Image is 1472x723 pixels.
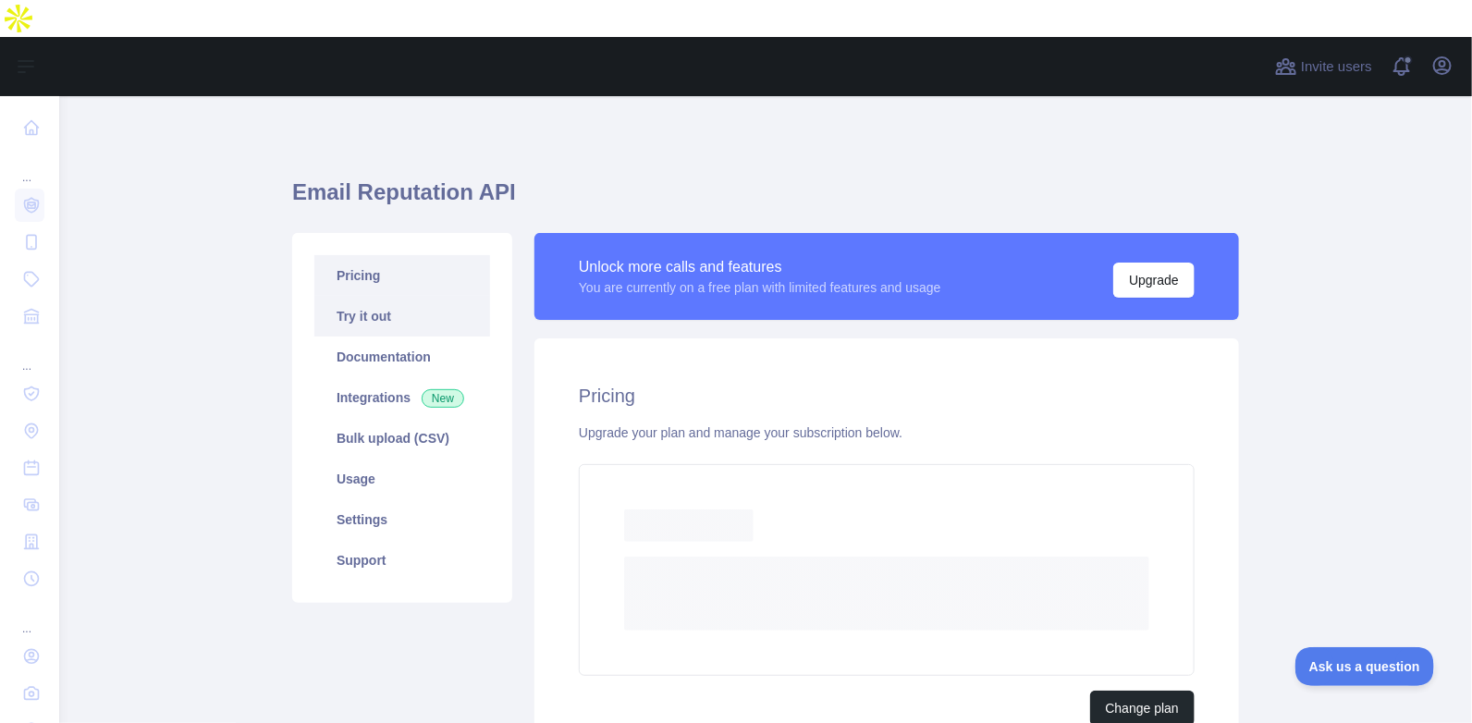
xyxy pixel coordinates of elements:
div: ... [15,337,44,374]
span: New [422,389,464,408]
div: ... [15,148,44,185]
a: Settings [314,499,490,540]
a: Support [314,540,490,581]
iframe: Toggle Customer Support [1295,647,1435,686]
a: Try it out [314,296,490,337]
a: Integrations New [314,377,490,418]
div: ... [15,599,44,636]
a: Bulk upload (CSV) [314,418,490,459]
div: You are currently on a free plan with limited features and usage [579,278,941,297]
a: Usage [314,459,490,499]
div: Unlock more calls and features [579,256,941,278]
button: Invite users [1271,52,1376,81]
a: Documentation [314,337,490,377]
h1: Email Reputation API [292,178,1239,222]
a: Pricing [314,255,490,296]
div: Upgrade your plan and manage your subscription below. [579,423,1195,442]
span: Invite users [1301,56,1372,78]
h2: Pricing [579,383,1195,409]
button: Upgrade [1113,263,1195,298]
